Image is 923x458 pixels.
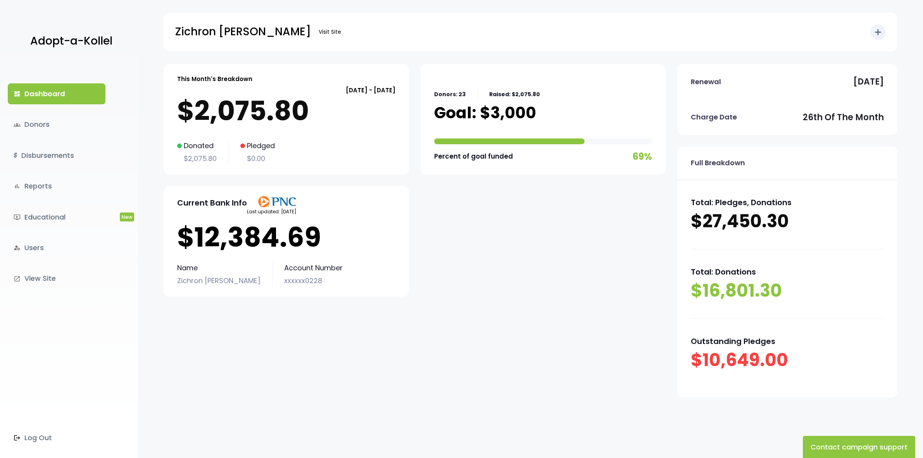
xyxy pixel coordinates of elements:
[30,31,112,51] p: Adopt-a-Kollel
[177,95,395,126] p: $2,075.80
[8,268,105,289] a: launchView Site
[14,121,21,128] span: groups
[177,74,252,84] p: This Month's Breakdown
[691,157,745,169] p: Full Breakdown
[175,22,311,41] p: Zichron [PERSON_NAME]
[873,28,883,37] i: add
[258,196,297,207] img: PNClogo.svg
[177,85,395,95] p: [DATE] - [DATE]
[434,150,513,162] p: Percent of goal funded
[691,195,884,209] p: Total: Pledges, Donations
[26,22,112,60] a: Adopt-a-Kollel
[177,262,261,274] p: Name
[14,90,21,97] i: dashboard
[691,348,884,372] p: $10,649.00
[14,150,17,161] i: $
[177,140,217,152] p: Donated
[284,262,343,274] p: Account Number
[803,110,884,125] p: 26th of the month
[177,196,247,210] p: Current Bank Info
[120,213,134,221] span: New
[434,103,536,123] p: Goal: $3,000
[177,152,217,165] p: $2,075.80
[177,275,261,287] p: Zichron [PERSON_NAME]
[870,24,886,40] button: add
[14,214,21,221] i: ondemand_video
[8,207,105,228] a: ondemand_videoEducationalNew
[8,176,105,197] a: bar_chartReports
[177,222,395,253] p: $12,384.69
[14,244,21,251] i: manage_accounts
[691,111,737,123] p: Charge Date
[434,90,466,99] p: Donors: 23
[8,145,105,166] a: $Disbursements
[691,209,884,233] p: $27,450.30
[8,427,105,448] a: Log Out
[853,74,884,90] p: [DATE]
[14,183,21,190] i: bar_chart
[8,237,105,258] a: manage_accountsUsers
[691,334,884,348] p: Outstanding Pledges
[8,114,105,135] a: groupsDonors
[8,83,105,104] a: dashboardDashboard
[14,275,21,282] i: launch
[240,152,275,165] p: $0.00
[284,275,343,287] p: xxxxxx0228
[247,207,297,216] p: Last updated: [DATE]
[691,76,721,88] p: Renewal
[315,24,345,40] a: Visit Site
[633,148,652,165] p: 69%
[489,90,540,99] p: Raised: $2,075.80
[691,279,884,303] p: $16,801.30
[691,265,884,279] p: Total: Donations
[803,436,915,458] button: Contact campaign support
[240,140,275,152] p: Pledged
